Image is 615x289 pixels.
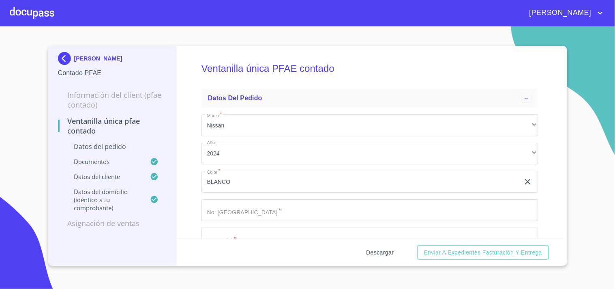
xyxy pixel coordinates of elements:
[208,95,262,101] span: Datos del pedido
[363,245,397,260] button: Descargar
[58,116,167,136] p: Ventanilla única PFAE contado
[74,55,122,62] p: [PERSON_NAME]
[58,218,167,228] p: Asignación de Ventas
[523,6,605,19] button: account of current user
[58,90,167,110] p: Información del Client (PFAE contado)
[366,248,394,258] span: Descargar
[58,157,150,166] p: Documentos
[424,248,542,258] span: Enviar a Expedientes Facturación y Entrega
[58,52,167,68] div: [PERSON_NAME]
[418,245,549,260] button: Enviar a Expedientes Facturación y Entrega
[201,52,538,85] h5: Ventanilla única PFAE contado
[58,188,150,212] p: Datos del domicilio (idéntico a tu comprobante)
[58,52,74,65] img: Docupass spot blue
[523,177,533,187] button: clear input
[58,68,167,78] p: Contado PFAE
[201,88,538,108] div: Datos del pedido
[201,114,538,136] div: Nissan
[58,173,150,181] p: Datos del cliente
[523,6,596,19] span: [PERSON_NAME]
[201,143,538,165] div: 2024
[58,142,167,151] p: Datos del pedido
